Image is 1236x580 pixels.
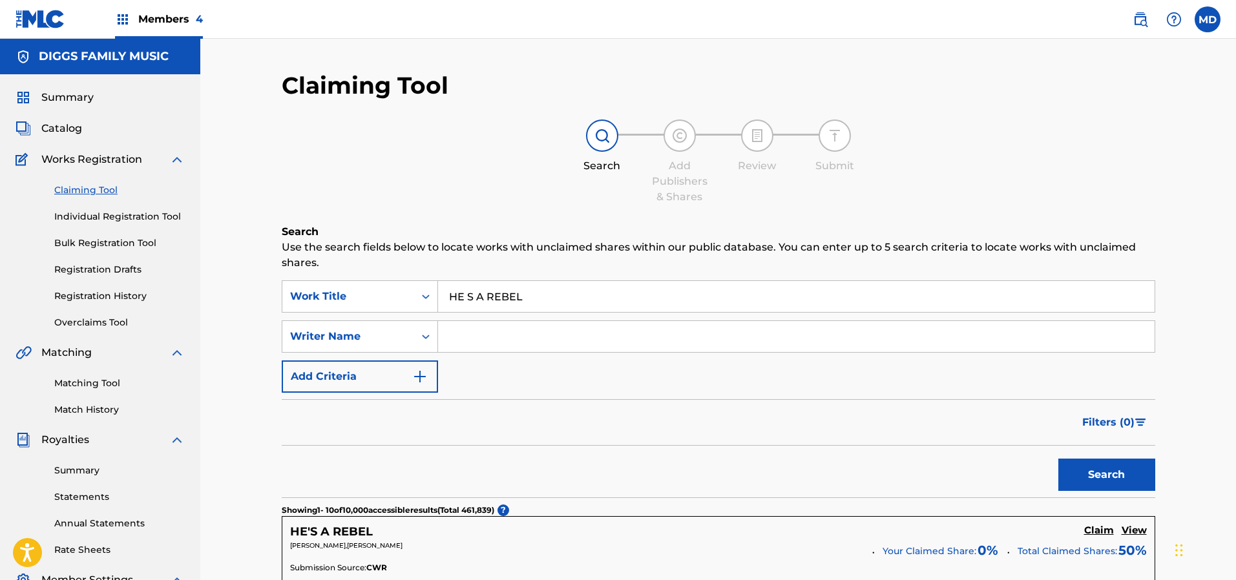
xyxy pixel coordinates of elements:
h5: HE'S A REBEL [290,524,373,539]
a: Public Search [1127,6,1153,32]
div: Drag [1175,531,1183,570]
img: Accounts [16,49,31,65]
img: step indicator icon for Review [749,128,765,143]
h5: Claim [1084,524,1114,537]
img: filter [1135,419,1146,426]
img: search [1133,12,1148,27]
span: Catalog [41,121,82,136]
a: Matching Tool [54,377,185,390]
span: 50 % [1118,541,1147,560]
a: Registration History [54,289,185,303]
a: Individual Registration Tool [54,210,185,223]
div: Review [725,158,790,174]
span: 0 % [978,541,998,560]
img: Summary [16,90,31,105]
h6: Search [282,224,1155,240]
a: Match History [54,403,185,417]
img: Royalties [16,432,31,448]
div: Help [1161,6,1187,32]
a: Claiming Tool [54,183,185,197]
img: Top Rightsholders [115,12,131,27]
a: View [1122,524,1147,539]
span: Your Claimed Share: [883,544,976,558]
img: expand [169,152,185,167]
div: Writer Name [290,329,406,344]
img: step indicator icon for Submit [827,128,843,143]
p: Use the search fields below to locate works with unclaimed shares within our public database. You... [282,240,1155,271]
img: MLC Logo [16,10,65,28]
img: help [1166,12,1182,27]
button: Filters (0) [1074,406,1155,439]
img: Works Registration [16,152,32,167]
p: Showing 1 - 10 of 10,000 accessible results (Total 461,839 ) [282,504,494,516]
a: Bulk Registration Tool [54,236,185,250]
a: Registration Drafts [54,263,185,276]
h2: Claiming Tool [282,71,448,100]
a: Rate Sheets [54,543,185,557]
span: Matching [41,345,92,360]
img: expand [169,345,185,360]
form: Search Form [282,280,1155,497]
a: Annual Statements [54,517,185,530]
div: User Menu [1195,6,1220,32]
img: expand [169,432,185,448]
span: 4 [196,13,203,25]
iframe: Resource Center [1200,380,1236,484]
h5: DIGGS FAMILY MUSIC [39,49,169,64]
span: ? [498,504,509,516]
img: Matching [16,345,32,360]
a: Summary [54,464,185,477]
span: Filters ( 0 ) [1082,415,1135,430]
span: Summary [41,90,94,105]
img: step indicator icon for Search [594,128,610,143]
span: Works Registration [41,152,142,167]
div: Search [570,158,634,174]
button: Add Criteria [282,360,438,393]
span: Total Claimed Shares: [1018,545,1117,557]
span: [PERSON_NAME],[PERSON_NAME] [290,541,403,550]
span: Submission Source: [290,562,366,574]
div: Work Title [290,289,406,304]
h5: View [1122,524,1147,537]
a: CatalogCatalog [16,121,82,136]
span: Members [138,12,203,26]
div: Submit [802,158,867,174]
img: Catalog [16,121,31,136]
img: 9d2ae6d4665cec9f34b9.svg [412,369,428,384]
a: Overclaims Tool [54,316,185,329]
div: Add Publishers & Shares [647,158,712,205]
img: step indicator icon for Add Publishers & Shares [672,128,687,143]
span: CWR [366,562,387,574]
a: Statements [54,490,185,504]
a: SummarySummary [16,90,94,105]
span: Royalties [41,432,89,448]
iframe: Chat Widget [1171,518,1236,580]
button: Search [1058,459,1155,491]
